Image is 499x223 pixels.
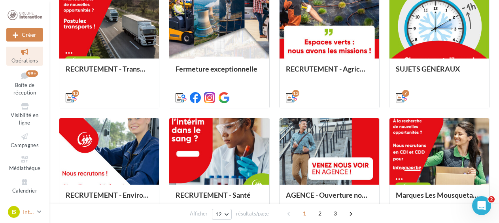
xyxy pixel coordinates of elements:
div: 13 [72,90,79,97]
a: Médiathèque [6,153,43,173]
span: Médiathèque [9,165,41,171]
div: RECRUTEMENT - Environnement [66,191,153,207]
div: Nouvelle campagne [6,28,43,42]
div: RECRUTEMENT - Santé [176,191,263,207]
p: Interaction ST MALO [23,208,34,216]
a: Opérations [6,46,43,65]
span: Calendrier [12,187,37,194]
button: 12 [212,209,232,220]
iframe: Intercom live chat [472,196,491,215]
span: résultats/page [236,210,269,217]
div: 13 [292,90,299,97]
span: Campagnes [11,142,39,148]
span: 3 [329,207,342,220]
a: Calendrier [6,176,43,195]
button: Créer [6,28,43,42]
div: Marques Les Mousquetaires [396,191,483,207]
span: 1 [298,207,311,220]
div: SUJETS GÉNÉRAUX [396,65,483,81]
span: Visibilité en ligne [11,112,38,126]
a: Boîte de réception99+ [6,69,43,98]
div: 99+ [26,70,38,77]
span: Boîte de réception [13,82,36,96]
a: Visibilité en ligne [6,100,43,127]
span: 2 [488,196,495,202]
span: IS [11,208,16,216]
span: Afficher [190,210,208,217]
div: RECRUTEMENT - Transport [66,65,153,81]
div: Fermeture exceptionnelle [176,65,263,81]
div: RECRUTEMENT - Agriculture / Espaces verts [286,65,373,81]
div: AGENCE - Ouverture nouvelle agence [286,191,373,207]
a: IS Interaction ST MALO [6,204,43,219]
span: 12 [215,211,222,217]
a: Campagnes [6,130,43,150]
div: 7 [402,90,409,97]
span: Opérations [11,57,38,64]
span: 2 [314,207,326,220]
